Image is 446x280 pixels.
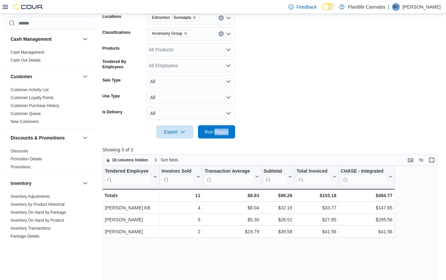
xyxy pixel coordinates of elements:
span: Edmonton - Sunwapta [149,14,200,21]
a: Cash Out Details [11,58,41,63]
h3: Customer [11,73,32,80]
a: New Customers [11,119,39,124]
span: Run Report [205,129,228,135]
button: Total Invoiced [296,168,336,185]
div: Total Invoiced [296,168,331,175]
button: Run Report [198,125,235,139]
div: Invoices Sold [161,168,195,185]
button: All [146,75,235,88]
button: Inventory [11,180,80,187]
button: Discounts & Promotions [11,135,80,141]
a: Feedback [286,0,319,14]
div: $147.65 [341,204,392,212]
a: Promotion Details [11,157,42,161]
span: Feedback [296,4,317,10]
h3: Inventory [11,180,32,187]
span: Sort fields [160,157,178,163]
span: Edmonton - Sunwapta [152,14,191,21]
label: Products [102,46,120,51]
div: 5 [161,216,200,224]
div: [PERSON_NAME] KB [105,204,157,212]
label: Locations [102,14,121,19]
p: | [388,3,389,11]
h3: Cash Management [11,36,52,42]
a: Package Details [11,234,39,239]
div: $5.30 [205,216,259,224]
a: Inventory Adjustments [11,194,50,199]
div: Tendered Employee [105,168,152,185]
div: $8.04 [205,204,259,212]
a: Cash Management [11,50,44,55]
p: Showing 3 of 3 [102,146,441,153]
a: Customer Purchase History [11,103,59,108]
label: Sale Type [102,78,121,83]
div: $33.77 [296,204,336,212]
button: Cash Management [81,35,89,43]
div: $27.85 [296,216,336,224]
button: Tendered Employee [105,168,157,185]
img: Cova [13,4,43,10]
button: CHASE - Integrated [341,168,392,185]
button: Export [156,125,193,139]
button: Open list of options [226,31,231,36]
label: Is Delivery [102,109,122,115]
button: Open list of options [226,63,231,68]
div: $98.26 [263,192,292,199]
span: Customer Queue [11,111,41,116]
button: Sort fields [151,156,181,164]
a: Customer Activity List [11,87,49,92]
span: Accessory Group [149,30,191,37]
a: Customer Loyalty Points [11,95,54,100]
label: Use Type [102,93,120,99]
a: Inventory On Hand by Product [11,218,64,223]
p: Plantlife Cannabis [348,3,385,11]
div: 2 [161,228,200,236]
input: Dark Mode [322,3,336,10]
div: Invoices Sold [161,168,195,175]
a: Discounts [11,149,28,153]
div: Tendered Employee [105,168,152,175]
button: Transaction Average [205,168,259,185]
span: Inventory Transactions [11,226,51,231]
span: Inventory by Product Historical [11,202,65,207]
button: Cash Management [11,36,80,42]
button: Discounts & Promotions [81,134,89,142]
div: $41.56 [341,228,392,236]
div: Beau Cadrin [392,3,400,11]
div: $26.52 [263,216,292,224]
p: [PERSON_NAME] [403,3,441,11]
button: Clear input [219,31,224,36]
button: Open list of options [226,15,231,21]
button: All [146,107,235,120]
button: Customer [81,73,89,81]
div: Discounts & Promotions [5,147,95,174]
button: Remove Accessory Group from selection in this group [184,31,188,35]
button: Open list of options [226,47,231,52]
label: Tendered By Employees [102,59,144,70]
div: Transaction Average [205,168,254,185]
div: Subtotal [263,168,287,175]
span: Accessory Group [152,30,182,37]
a: Promotions [11,165,31,169]
button: Enter fullscreen [428,156,436,164]
label: Classifications [102,30,131,35]
button: Clear input [219,15,224,21]
div: $39.58 [263,228,292,236]
button: Remove Edmonton - Sunwapta from selection in this group [192,16,196,20]
div: $32.16 [263,204,292,212]
div: [PERSON_NAME] [105,228,157,236]
button: 18 columns hidden [103,156,151,164]
button: Invoices Sold [161,168,200,185]
a: Inventory On Hand by Package [11,210,66,215]
div: $103.18 [296,192,336,199]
